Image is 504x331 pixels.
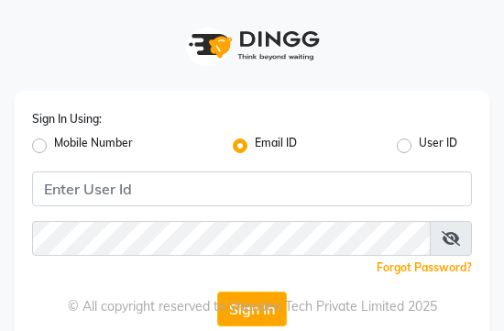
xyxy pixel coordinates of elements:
input: Username [32,171,472,206]
img: logo1.svg [179,18,325,72]
a: Forgot Password? [377,260,472,274]
label: Email ID [255,135,297,157]
label: Sign In Using: [32,111,102,127]
button: Sign In [217,292,287,326]
label: User ID [419,135,457,157]
label: Mobile Number [54,135,133,157]
input: Username [32,221,431,256]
